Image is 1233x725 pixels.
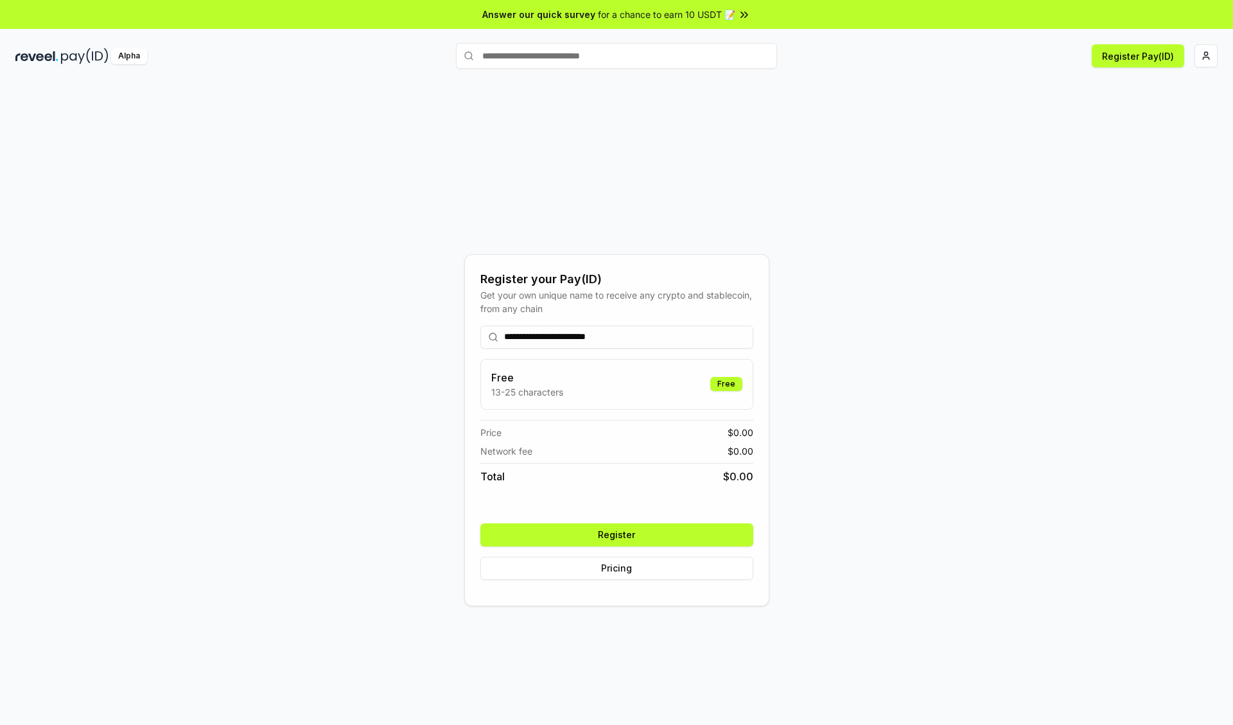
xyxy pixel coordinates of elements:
[710,377,742,391] div: Free
[491,370,563,385] h3: Free
[728,426,753,439] span: $ 0.00
[482,8,595,21] span: Answer our quick survey
[61,48,109,64] img: pay_id
[723,469,753,484] span: $ 0.00
[480,557,753,580] button: Pricing
[480,426,502,439] span: Price
[15,48,58,64] img: reveel_dark
[1092,44,1184,67] button: Register Pay(ID)
[728,444,753,458] span: $ 0.00
[491,385,563,399] p: 13-25 characters
[480,444,532,458] span: Network fee
[480,469,505,484] span: Total
[480,270,753,288] div: Register your Pay(ID)
[480,523,753,546] button: Register
[480,288,753,315] div: Get your own unique name to receive any crypto and stablecoin, from any chain
[598,8,735,21] span: for a chance to earn 10 USDT 📝
[111,48,147,64] div: Alpha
